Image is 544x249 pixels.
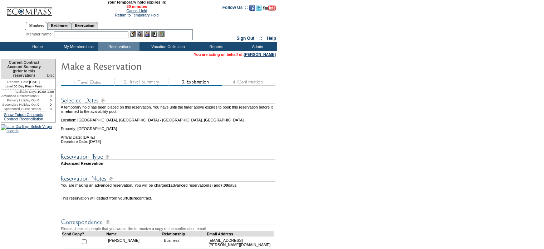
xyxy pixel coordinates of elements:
[1,102,38,107] td: Secondary Holiday Opt:
[61,59,204,73] img: Make Reservation
[61,174,275,183] img: Reservation Notes
[249,5,255,11] img: Become our fan on Facebook
[46,102,55,107] td: 0
[158,31,165,37] img: b_calculator.gif
[222,78,275,86] img: step4_state1.gif
[1,124,56,133] img: Little Dix Bay, British Virgin Islands
[130,31,136,37] img: b_edit.gif
[61,152,275,161] img: Reservation Type
[263,5,276,11] img: Subscribe to our YouTube Channel
[61,114,276,122] td: Location: [GEOGRAPHIC_DATA], [GEOGRAPHIC_DATA] - [GEOGRAPHIC_DATA], [GEOGRAPHIC_DATA]
[61,139,276,144] td: Departure Date: [DATE]
[115,13,159,17] a: Return to Temporary Hold
[46,94,55,98] td: 0
[114,78,168,86] img: step2_state3.gif
[61,183,276,192] td: You are making an advanced reservation. You will be charged advanced reservation(s) and days.
[244,52,276,57] a: [PERSON_NAME]
[256,7,262,11] a: Follow us on Twitter
[162,231,207,236] td: Relationship
[106,231,162,236] td: Name
[7,80,29,84] span: Renewal Date:
[56,4,217,9] span: 30 minutes
[144,31,150,37] img: Impersonate
[1,107,38,111] td: Sponsored Guest Res:
[263,7,276,11] a: Subscribe to our YouTube Channel
[168,183,170,187] b: 1
[1,84,46,90] td: 30 Day Plus - Peak
[126,9,147,13] a: Cancel Hold
[26,31,54,37] div: Member Name:
[195,42,236,51] td: Reports
[106,236,162,249] td: [PERSON_NAME]
[62,231,107,236] td: Send Copy?
[267,36,276,41] a: Help
[47,73,55,77] span: Disc.
[38,102,46,107] td: 0
[207,231,274,236] td: Email Address
[249,7,255,11] a: Become our fan on Facebook
[236,42,277,51] td: Admin
[61,122,276,131] td: Property: [GEOGRAPHIC_DATA]
[1,79,46,84] td: [DATE]
[220,183,228,187] b: 7.00
[236,36,254,41] a: Sign Out
[4,112,43,117] a: Show Future Contracts
[207,236,274,249] td: [EMAIL_ADDRESS][PERSON_NAME][DOMAIN_NAME]
[61,131,276,139] td: Arrival Date: [DATE]
[194,52,276,57] span: You are acting on behalf of:
[1,90,38,94] td: Available Days:
[46,107,55,111] td: 0
[6,1,53,16] img: Compass Home
[16,42,57,51] td: Home
[222,4,248,13] td: Follow Us ::
[61,96,275,105] img: Reservation Dates
[61,105,276,114] td: A temporary hold has been placed on this reservation. You have until the timer above expires to b...
[61,161,276,166] td: Advanced Reservation
[61,78,114,86] img: step1_state3.gif
[38,107,46,111] td: 99
[26,22,48,30] a: Members
[137,31,143,37] img: View
[168,78,222,86] img: step3_state2.gif
[4,117,43,121] a: Contract Reconciliation
[1,59,46,79] td: Current Contract Account Summary (prior to this reservation)
[151,31,157,37] img: Reservations
[162,236,207,249] td: Business
[259,36,262,41] span: ::
[98,42,139,51] td: Reservations
[71,22,98,29] a: Reservations
[1,98,38,102] td: Primary Holiday Opt:
[38,90,46,94] td: 10.00
[38,98,46,102] td: 0
[46,90,55,94] td: 2.00
[126,196,137,200] b: future
[61,196,276,200] td: This reservation will deduct from your contract.
[47,22,71,29] a: Residences
[61,226,207,231] span: Please check all people that you would like to receive a copy of the confirmation email.
[57,42,98,51] td: My Memberships
[1,94,38,98] td: Advanced Reservations:
[5,84,14,88] span: Level:
[256,5,262,11] img: Follow us on Twitter
[46,98,55,102] td: 0
[139,42,195,51] td: Vacation Collection
[38,94,46,98] td: 2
